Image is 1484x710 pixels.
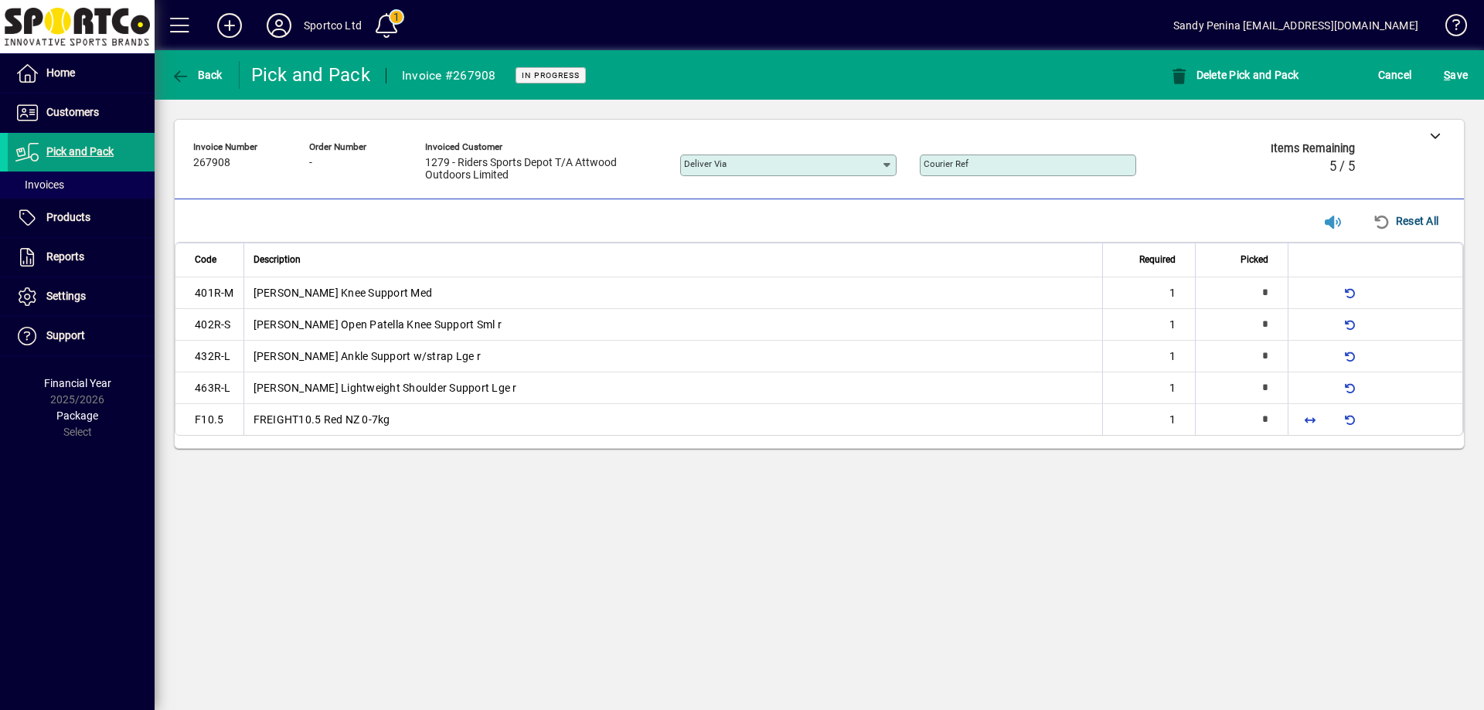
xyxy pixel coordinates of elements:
button: Back [167,61,226,89]
a: Products [8,199,155,237]
button: Delete Pick and Pack [1166,61,1303,89]
span: Invoices [15,178,64,191]
span: Code [195,251,216,268]
a: Knowledge Base [1434,3,1465,53]
div: Sandy Penina [EMAIL_ADDRESS][DOMAIN_NAME] [1173,13,1418,38]
a: Support [8,317,155,355]
app-page-header-button: Back [155,61,240,89]
td: 1 [1102,277,1195,309]
span: Required [1139,251,1176,268]
td: [PERSON_NAME] Knee Support Med [243,277,1103,309]
td: 463R-L [175,372,243,404]
span: 5 / 5 [1329,159,1355,174]
td: 1 [1102,372,1195,404]
a: Settings [8,277,155,316]
span: - [309,157,312,169]
span: Reports [46,250,84,263]
span: Package [56,409,98,422]
td: 432R-L [175,341,243,372]
button: Save [1440,61,1472,89]
span: ave [1444,63,1468,87]
td: 401R-M [175,277,243,309]
td: [PERSON_NAME] Lightweight Shoulder Support Lge r [243,372,1103,404]
span: Financial Year [44,377,111,389]
button: Add [205,12,254,39]
span: Description [254,251,301,268]
span: S [1444,69,1450,81]
div: Sportco Ltd [304,13,362,38]
span: Products [46,211,90,223]
a: Home [8,54,155,93]
mat-label: Courier Ref [924,158,968,169]
mat-label: Deliver via [684,158,727,169]
span: Delete Pick and Pack [1169,69,1299,81]
span: In Progress [522,70,580,80]
td: F10.5 [175,404,243,435]
button: Cancel [1374,61,1416,89]
button: Reset All [1367,208,1445,236]
span: Support [46,329,85,341]
td: [PERSON_NAME] Ankle Support w/strap Lge r [243,341,1103,372]
span: Back [171,69,223,81]
td: [PERSON_NAME] Open Patella Knee Support Sml r [243,309,1103,341]
a: Invoices [8,172,155,198]
span: Pick and Pack [46,145,114,158]
span: 1279 - Riders Sports Depot T/A Attwood Outdoors Limited [425,157,657,182]
td: 1 [1102,404,1195,435]
span: Reset All [1373,209,1438,234]
div: Invoice #267908 [402,63,496,88]
a: Reports [8,238,155,277]
td: 1 [1102,309,1195,341]
span: Cancel [1378,63,1412,87]
td: 402R-S [175,309,243,341]
span: Home [46,66,75,79]
span: Customers [46,106,99,118]
td: FREIGHT10.5 Red NZ 0-7kg [243,404,1103,435]
a: Customers [8,93,155,132]
button: Profile [254,12,304,39]
td: 1 [1102,341,1195,372]
span: 267908 [193,157,230,169]
div: Pick and Pack [251,63,370,87]
span: Picked [1241,251,1268,268]
span: Settings [46,290,86,302]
